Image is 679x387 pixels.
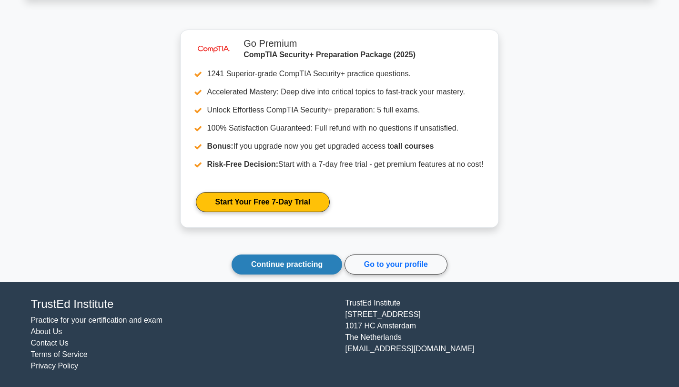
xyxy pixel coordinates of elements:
a: Contact Us [31,339,69,347]
a: Privacy Policy [31,362,79,370]
a: About Us [31,327,62,336]
div: TrustEd Institute [STREET_ADDRESS] 1017 HC Amsterdam The Netherlands [EMAIL_ADDRESS][DOMAIN_NAME] [340,297,654,372]
a: Practice for your certification and exam [31,316,163,324]
a: Continue practicing [232,255,342,275]
a: Start Your Free 7-Day Trial [196,192,330,212]
a: Go to your profile [345,255,447,275]
a: Terms of Service [31,350,88,358]
h4: TrustEd Institute [31,297,334,311]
